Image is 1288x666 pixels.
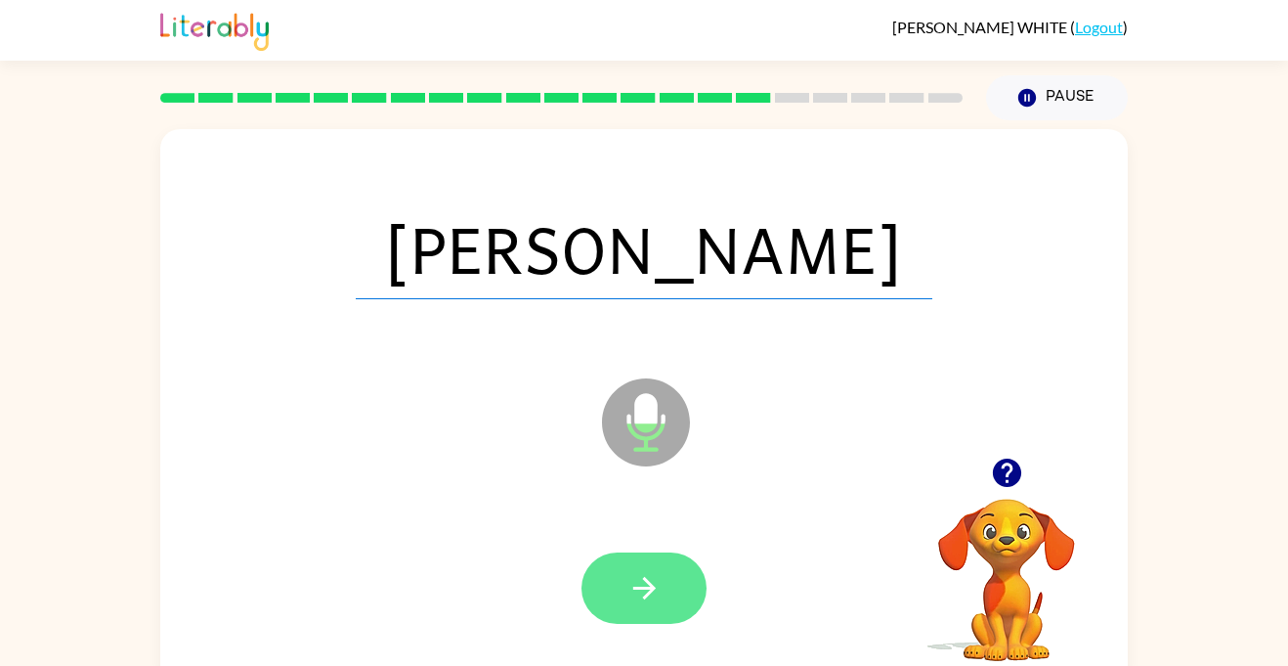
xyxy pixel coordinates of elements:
[986,75,1128,120] button: Pause
[356,198,932,299] span: [PERSON_NAME]
[892,18,1070,36] span: [PERSON_NAME] WHITE
[1075,18,1123,36] a: Logout
[909,468,1104,664] video: Your browser must support playing .mp4 files to use Literably. Please try using another browser.
[160,8,269,51] img: Literably
[892,18,1128,36] div: ( )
